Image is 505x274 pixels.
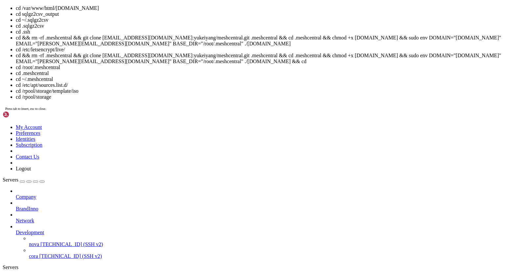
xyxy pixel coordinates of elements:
span: cora [29,253,38,259]
a: Subscription [16,142,42,148]
span: 检 [44,182,49,187]
span: 户 [16,182,22,187]
x-row: rpool/vms_problem_restore_20251004_110626/vm-110-disk-0 88K 773G 96K - [3,137,419,142]
span: 态 [38,182,44,187]
li: cd .ssh [16,29,502,35]
span: 完 [22,221,27,226]
li: BrandInno [16,200,502,212]
a: Identities [16,136,36,142]
a: Servers [3,177,45,183]
x-row: rpool/vms_problem_restore_20251004_110626/vm-250-disk-0 180K 773G 92K - [3,159,419,165]
li: cd .sqlgz2csv [16,23,502,29]
li: cd /var/www/html/[DOMAIN_NAME] [16,5,502,11]
x-row: --> ... [3,182,419,187]
span: 已 [33,215,38,221]
span: 份 [27,210,33,215]
span: 置 [66,210,72,215]
span: 个 [84,187,90,193]
span: 查 [49,182,55,187]
span: 统 [16,210,22,215]
x-row: rpool/vms_problem_restore_20251004_110626/vm-250-state-before-creating-vswitch 1.02G 773G 1.02G - [3,170,419,176]
span: nova [29,241,39,247]
x-row: rpool/vms/base-100-disk-1 0B 773G 6.60G - [3,19,419,25]
a: nova [TECHNICAL_ID] (SSH v2) [29,241,502,247]
a: Logout [16,166,31,171]
li: cd .meshcentral [16,70,502,76]
span: ！ [72,215,77,221]
span: 并 [55,215,61,221]
x-row: rpool/vms_problem_restore_20251004_110626 5.98G 773G 96K /rpool/vms_problem_restore_20251004_110626 [3,114,419,120]
span: 重 [60,210,66,215]
x-row: /rpool/storage/dump: 0 [3,193,419,198]
x-row: rpool/vms/vm-250-disk-0 8K 773G 92K - [3,53,419,59]
span: 数 [22,215,28,221]
li: cd sqlgz2csv_output [16,11,502,17]
span: ✅ [3,215,8,221]
li: cd /root/.meshcentral [16,64,502,70]
x-row: rpool/vms_problem_restore_20251004_110626/vm-250-cloudinit 144K 773G 72K - [3,154,419,159]
span: # [29,226,32,232]
a: Development [16,230,502,236]
x-row: rpool/vms/base-100-disk-0 0B 773G 92K - [3,14,419,19]
x-row: rpool/vms_problem_restore_20251004_110626/vm-110-disk-1 37.9M 773G 7.20G - [3,142,419,148]
span: 备 [22,210,28,215]
span: Servers [3,177,18,183]
span: 件 [95,187,101,193]
span: root [3,226,13,232]
span: 功 [55,210,61,215]
span: 文 [66,193,72,198]
x-row: rpool/vms/vm-110-disk-0 76K 773G 96K - [3,31,419,36]
x-row: rpool/vms/vm-250-cloudinit 8K 773G 72K - [3,47,419,53]
x-row: rpool/vms_problem_restore_20250830_150148 0B 773G 96K /rpool/vms_problem_restore_20250830_150148 [3,70,419,75]
x-row: rpool/vms/vm-110-disk-1 305M 773G 7.19G - [3,36,419,42]
a: Contact Us [16,154,39,160]
span: 个 [71,198,77,204]
img: Shellngn [3,111,40,118]
span: 系 [38,210,44,215]
span: [TECHNICAL_ID] (SSH v2) [40,241,103,247]
span: BrandInno [16,206,38,212]
span: Network [16,218,34,223]
li: cd ~/.sqlgz2csv [16,17,502,23]
li: cora [TECHNICAL_ID] (SSH v2) [29,247,502,259]
a: Preferences [16,130,40,136]
li: cd /rpool/storage [16,94,502,100]
x-row: rpool/vms_problem_restore_20251004_110626/base-100-disk-0 8K 773G 92K - [3,120,419,126]
li: cd /rpool/storage/template/iso [16,88,502,94]
x-row: rpool/vms/vm-250-disk-1 8K 773G 4.09G - [3,59,419,64]
span: ~ [26,226,29,232]
span: 据 [27,215,33,221]
span: 户 [16,215,22,221]
x-row: rpool/vms_problem_restore_20250911_170641/base-100-disk-0 16K 773G 92K - [3,81,419,87]
li: cd && rm -rf .meshcentral && git clone [EMAIL_ADDRESS][DOMAIN_NAME]:yukeiyang/meshcentral.git .me... [16,35,502,47]
a: BrandInno [16,206,502,212]
x-row: /rpool/storage/template/iso: 11 [3,187,419,193]
span: 个 [60,193,66,198]
li: Network [16,212,502,224]
x-row: rpool/vms_problem_restore_20250911_170641/vm-110-disk-1 7.78G 773G 7.21G - [3,103,419,109]
li: cd /etc/apt/sources.list.d/ [16,82,502,88]
span: 恢 [60,215,66,221]
span: 文 [77,198,82,204]
span: 件 [82,198,88,204]
span: 系 [11,210,16,215]
li: Development [16,224,502,259]
x-row: rpool/vms_problem_restore_20250911_170641 7.78G 773G 96K /rpool/vms_problem_restore_20250911_170641 [3,75,419,81]
span: 用 [11,215,16,221]
li: cd ~/.meshcentral [16,76,502,82]
span: 保 [44,215,50,221]
span: 成 [50,210,55,215]
span: [TECHNICAL_ID] (SSH v2) [39,253,102,259]
span: ！ [72,210,77,215]
li: nova [TECHNICAL_ID] (SSH v2) [29,236,502,247]
x-row: --- --- [3,221,419,226]
span: 重 [11,221,16,226]
li: cd && rm -rf .meshcentral && git clone [EMAIL_ADDRESS][DOMAIN_NAME]:yukeiyang/meshcentral.git .me... [16,53,502,64]
x-row: rpool/vms_problem_restore_20251004_110626/base-100-disk-2 8K 773G 64K - [3,131,419,137]
span: Development [16,230,44,235]
span: 据 [27,182,33,187]
x-row: rpool/vms_problem_restore_20251004_110626/vm-110-disk-2 72K 773G 64K - [3,148,419,154]
a: Company [16,194,502,200]
span: 文 [90,187,95,193]
span: 置 [16,221,22,226]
